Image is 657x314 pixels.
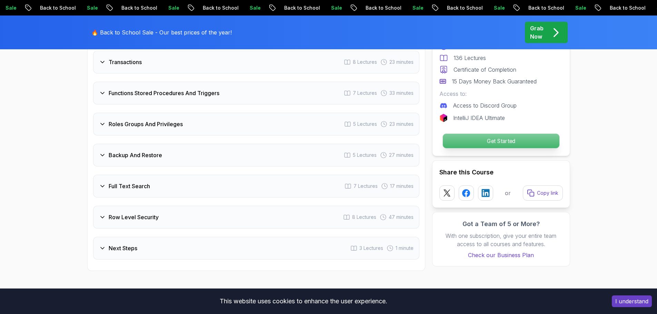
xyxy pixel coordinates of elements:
p: Sale [75,4,97,11]
button: Backup And Restore5 Lectures 27 minutes [93,144,419,166]
span: 47 minutes [389,214,414,221]
p: With one subscription, give your entire team access to all courses and features. [439,232,563,248]
span: 7 Lectures [354,183,378,190]
span: 5 Lectures [353,152,377,159]
p: Back to School [516,4,563,11]
span: 23 minutes [389,121,414,128]
button: Row Level Security8 Lectures 47 minutes [93,206,419,229]
p: Sale [482,4,504,11]
p: IntelliJ IDEA Ultimate [453,114,505,122]
h3: Roles Groups And Privileges [109,120,183,128]
h3: Backup And Restore [109,151,162,159]
h2: Share this Course [439,168,563,177]
p: Certificate of Completion [454,65,516,74]
p: 136 Lectures [454,54,486,62]
h3: Functions Stored Procedures And Triggers [109,89,219,97]
span: 3 Lectures [359,245,383,252]
p: Back to School [272,4,319,11]
span: 1 minute [396,245,414,252]
button: Next Steps3 Lectures 1 minute [93,237,419,260]
img: jetbrains logo [439,114,448,122]
p: or [505,189,511,197]
p: Copy link [537,190,558,196]
p: 15 Days Money Back Guaranteed [452,77,537,85]
span: 7 Lectures [353,90,377,97]
p: 🔥 Back to School Sale - Our best prices of the year! [91,28,232,37]
div: This website uses cookies to enhance the user experience. [5,294,601,309]
p: Get Started [442,134,559,148]
p: Back to School [109,4,156,11]
p: Sale [238,4,260,11]
span: 17 minutes [390,183,414,190]
span: 5 Lectures [353,121,377,128]
h3: Next Steps [109,244,137,252]
p: Access to Discord Group [453,101,517,110]
h3: Transactions [109,58,142,66]
button: Accept cookies [612,295,652,307]
span: 8 Lectures [353,59,377,65]
h3: Row Level Security [109,213,159,221]
span: 27 minutes [389,152,414,159]
p: Sale [400,4,422,11]
p: Sale [563,4,585,11]
h3: Got a Team of 5 or More? [439,219,563,229]
p: Sale [156,4,178,11]
p: Back to School [28,4,75,11]
p: Sale [319,4,341,11]
span: 33 minutes [389,90,414,97]
button: Functions Stored Procedures And Triggers7 Lectures 33 minutes [93,82,419,104]
p: Back to School [598,4,645,11]
p: Back to School [354,4,400,11]
button: Get Started [442,133,559,149]
p: Back to School [191,4,238,11]
button: Transactions8 Lectures 23 minutes [93,51,419,73]
p: Back to School [435,4,482,11]
button: Roles Groups And Privileges5 Lectures 23 minutes [93,113,419,135]
span: 8 Lectures [352,214,376,221]
button: Copy link [523,185,563,201]
h3: Full Text Search [109,182,150,190]
p: Grab Now [530,24,544,41]
a: Check our Business Plan [439,251,563,259]
button: Full Text Search7 Lectures 17 minutes [93,175,419,197]
span: 23 minutes [389,59,414,65]
p: Access to: [439,90,563,98]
